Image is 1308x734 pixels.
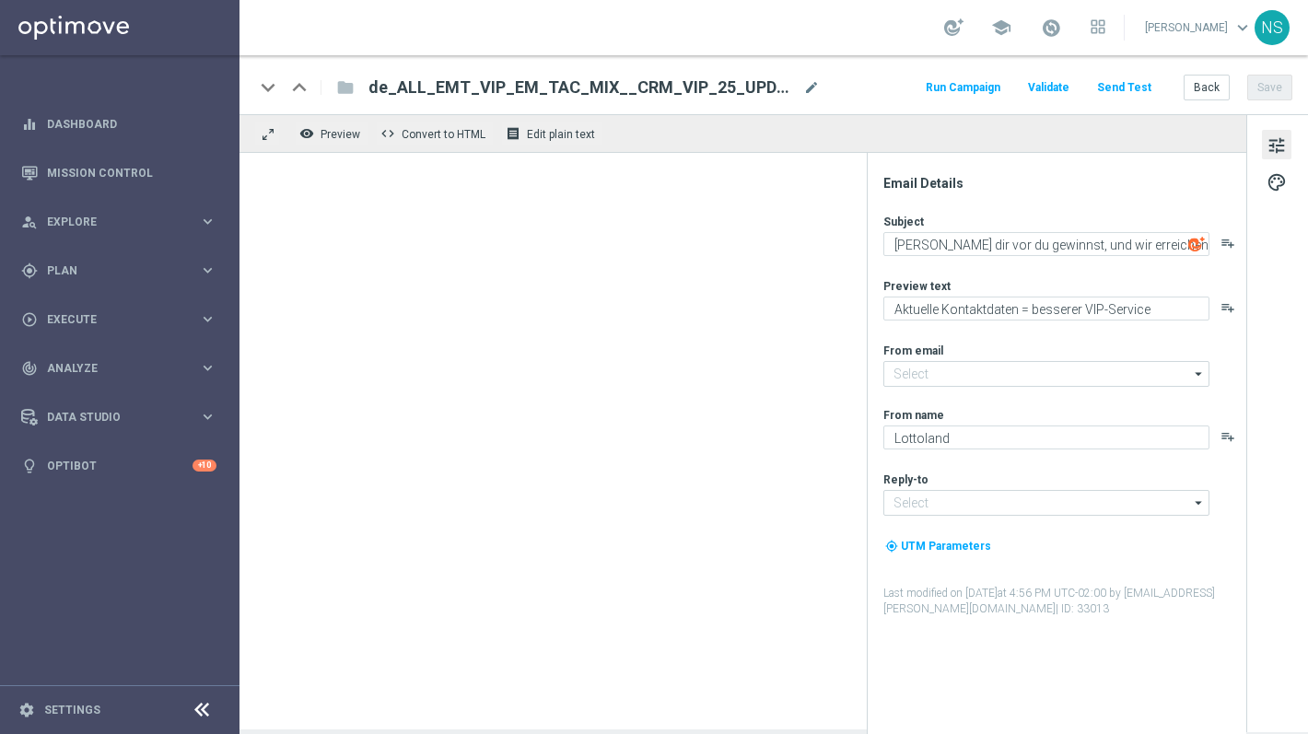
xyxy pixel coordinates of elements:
[295,122,368,146] button: remove_red_eye Preview
[47,314,199,325] span: Execute
[21,116,38,133] i: equalizer
[199,310,216,328] i: keyboard_arrow_right
[883,215,924,229] label: Subject
[20,263,217,278] button: gps_fixed Plan keyboard_arrow_right
[21,311,199,328] div: Execute
[1262,167,1291,196] button: palette
[21,311,38,328] i: play_circle_outline
[199,213,216,230] i: keyboard_arrow_right
[1220,429,1235,444] button: playlist_add
[21,214,38,230] i: person_search
[1220,300,1235,315] button: playlist_add
[47,216,199,227] span: Explore
[1232,17,1253,38] span: keyboard_arrow_down
[199,408,216,425] i: keyboard_arrow_right
[21,262,38,279] i: gps_fixed
[883,586,1244,617] label: Last modified on [DATE] at 4:56 PM UTC-02:00 by [EMAIL_ADDRESS][PERSON_NAME][DOMAIN_NAME]
[21,409,199,425] div: Data Studio
[368,76,796,99] span: de_ALL_EMT_VIP_EM_TAC_MIX__CRM_VIP_25_UPDATE_PHONE_NUMBER_250818
[883,344,943,358] label: From email
[18,702,35,718] i: settings
[803,79,820,96] span: mode_edit
[21,214,199,230] div: Explore
[991,17,1011,38] span: school
[1247,75,1292,100] button: Save
[1143,14,1255,41] a: [PERSON_NAME]keyboard_arrow_down
[193,460,216,472] div: +10
[47,148,216,197] a: Mission Control
[21,262,199,279] div: Plan
[44,705,100,716] a: Settings
[1220,236,1235,250] button: playlist_add
[1056,602,1109,615] span: | ID: 33013
[885,540,898,553] i: my_location
[883,361,1209,387] input: Select
[21,148,216,197] div: Mission Control
[20,361,217,376] button: track_changes Analyze keyboard_arrow_right
[21,360,199,377] div: Analyze
[1267,134,1287,157] span: tune
[20,117,217,132] button: equalizer Dashboard
[47,99,216,148] a: Dashboard
[883,536,993,556] button: my_location UTM Parameters
[380,126,395,141] span: code
[20,215,217,229] button: person_search Explore keyboard_arrow_right
[199,359,216,377] i: keyboard_arrow_right
[1262,130,1291,159] button: tune
[1267,170,1287,194] span: palette
[376,122,494,146] button: code Convert to HTML
[199,262,216,279] i: keyboard_arrow_right
[883,472,928,487] label: Reply-to
[1190,491,1209,515] i: arrow_drop_down
[1028,81,1069,94] span: Validate
[20,459,217,473] button: lightbulb Optibot +10
[506,126,520,141] i: receipt
[402,128,485,141] span: Convert to HTML
[1188,236,1205,252] img: optiGenie.svg
[21,99,216,148] div: Dashboard
[883,279,951,294] label: Preview text
[20,166,217,181] button: Mission Control
[47,441,193,490] a: Optibot
[923,76,1003,100] button: Run Campaign
[1184,75,1230,100] button: Back
[299,126,314,141] i: remove_red_eye
[1025,76,1072,100] button: Validate
[883,490,1209,516] input: Select
[1094,76,1154,100] button: Send Test
[1255,10,1290,45] div: NS
[47,412,199,423] span: Data Studio
[883,408,944,423] label: From name
[501,122,603,146] button: receipt Edit plain text
[21,441,216,490] div: Optibot
[321,128,360,141] span: Preview
[20,312,217,327] button: play_circle_outline Execute keyboard_arrow_right
[47,363,199,374] span: Analyze
[21,458,38,474] i: lightbulb
[1190,362,1209,386] i: arrow_drop_down
[883,175,1244,192] div: Email Details
[527,128,595,141] span: Edit plain text
[901,540,991,553] span: UTM Parameters
[47,265,199,276] span: Plan
[21,360,38,377] i: track_changes
[20,410,217,425] button: Data Studio keyboard_arrow_right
